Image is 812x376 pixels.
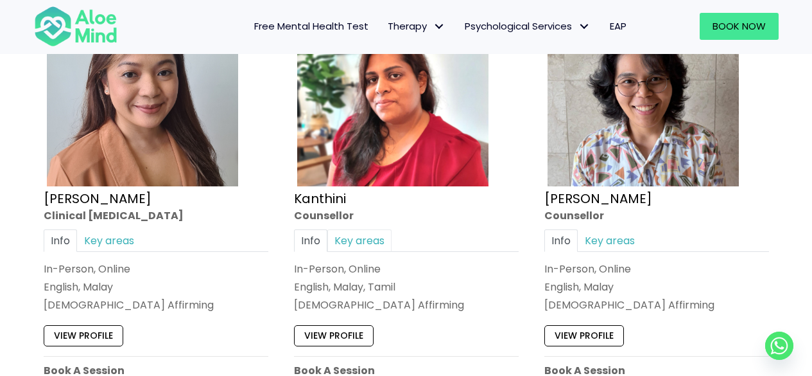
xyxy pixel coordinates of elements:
[544,208,769,222] div: Counsellor
[575,17,594,36] span: Psychological Services: submenu
[327,229,392,252] a: Key areas
[544,262,769,276] div: In-Person, Online
[44,325,123,346] a: View profile
[294,229,327,252] a: Info
[544,280,769,294] p: English, Malay
[700,13,779,40] a: Book Now
[245,13,378,40] a: Free Mental Health Test
[294,298,519,312] div: [DEMOGRAPHIC_DATA] Affirming
[254,19,368,33] span: Free Mental Health Test
[544,229,578,252] a: Info
[455,13,600,40] a: Psychological ServicesPsychological Services: submenu
[430,17,449,36] span: Therapy: submenu
[388,19,445,33] span: Therapy
[713,19,766,33] span: Book Now
[77,229,141,252] a: Key areas
[544,325,624,346] a: View profile
[44,280,268,294] p: English, Malay
[544,189,652,207] a: [PERSON_NAME]
[294,325,374,346] a: View profile
[578,229,642,252] a: Key areas
[294,280,519,294] p: English, Malay, Tamil
[294,208,519,222] div: Counsellor
[34,5,117,48] img: Aloe mind Logo
[294,262,519,276] div: In-Person, Online
[44,298,268,312] div: [DEMOGRAPHIC_DATA] Affirming
[610,19,626,33] span: EAP
[134,13,636,40] nav: Menu
[544,298,769,312] div: [DEMOGRAPHIC_DATA] Affirming
[44,189,151,207] a: [PERSON_NAME]
[465,19,591,33] span: Psychological Services
[765,332,793,360] a: Whatsapp
[378,13,455,40] a: TherapyTherapy: submenu
[44,262,268,276] div: In-Person, Online
[294,189,346,207] a: Kanthini
[44,229,77,252] a: Info
[600,13,636,40] a: EAP
[44,208,268,222] div: Clinical [MEDICAL_DATA]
